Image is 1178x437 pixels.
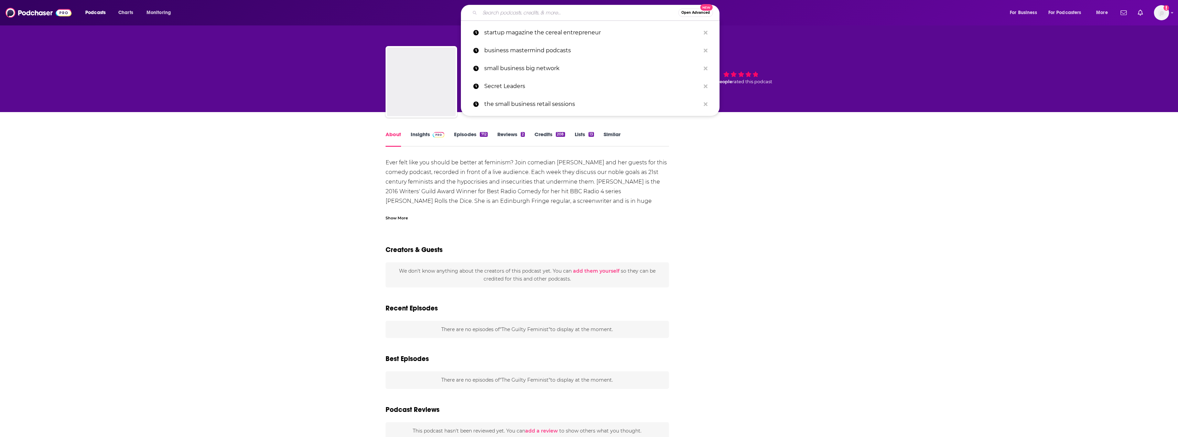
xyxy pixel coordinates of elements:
button: Open AdvancedNew [678,9,713,17]
a: Credits208 [534,131,565,147]
span: rated this podcast [732,79,772,84]
button: open menu [80,7,115,18]
span: For Podcasters [1048,8,1081,18]
a: Reviews2 [497,131,525,147]
h2: Best Episodes [386,354,429,363]
a: startup magazine the cereal entrepreneur [461,24,720,42]
span: Monitoring [147,8,171,18]
a: the small business retail sessions [461,95,720,113]
span: This podcast hasn't been reviewed yet. You can to show others what you thought. [413,428,641,434]
a: About [386,131,401,147]
button: open menu [142,7,180,18]
span: 13 people [711,79,732,84]
div: Search podcasts, credits, & more... [467,5,726,21]
h3: Podcast Reviews [386,405,440,414]
span: For Business [1010,8,1037,18]
span: New [700,4,713,11]
button: add a review [525,427,558,435]
a: business mastermind podcasts [461,42,720,59]
h2: Creators & Guests [386,245,443,254]
p: startup magazine the cereal entrepreneur [484,24,700,42]
img: Podchaser - Follow, Share and Rate Podcasts [6,6,72,19]
a: small business big network [461,59,720,77]
span: Open Advanced [681,11,710,14]
h2: Recent Episodes [386,304,438,313]
img: User Profile [1154,5,1169,20]
input: Search podcasts, credits, & more... [480,7,678,18]
button: Show profile menu [1154,5,1169,20]
p: business mastermind podcasts [484,42,700,59]
a: Episodes712 [454,131,487,147]
p: Secret Leaders [484,77,700,95]
a: InsightsPodchaser Pro [411,131,445,147]
span: More [1096,8,1108,18]
a: Similar [604,131,620,147]
span: We don't know anything about the creators of this podcast yet . You can so they can be credited f... [399,268,656,282]
span: Logged in as BrunswickDigital [1154,5,1169,20]
svg: Add a profile image [1164,5,1169,11]
span: Podcasts [85,8,106,18]
div: 712 [480,132,487,137]
button: open menu [1005,7,1046,18]
a: Show notifications dropdown [1135,7,1146,19]
a: Show notifications dropdown [1118,7,1130,19]
a: Lists13 [575,131,594,147]
span: There are no episodes of "The Guilty Feminist" to display at the moment. [441,377,613,383]
p: the small business retail sessions [484,95,700,113]
div: 2 [521,132,525,137]
div: 208 [556,132,565,137]
div: 13 peoplerated this podcast [690,52,793,95]
a: Secret Leaders [461,77,720,95]
div: 13 [588,132,594,137]
button: add them yourself [573,268,619,274]
button: open menu [1044,7,1091,18]
button: open menu [1091,7,1116,18]
a: Charts [114,7,137,18]
p: small business big network [484,59,700,77]
span: Charts [118,8,133,18]
div: Ever felt like you should be better at feminism? Join comedian [PERSON_NAME] and her guests for t... [386,158,669,216]
img: Podchaser Pro [433,132,445,138]
span: There are no episodes of "The Guilty Feminist" to display at the moment. [441,326,613,332]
